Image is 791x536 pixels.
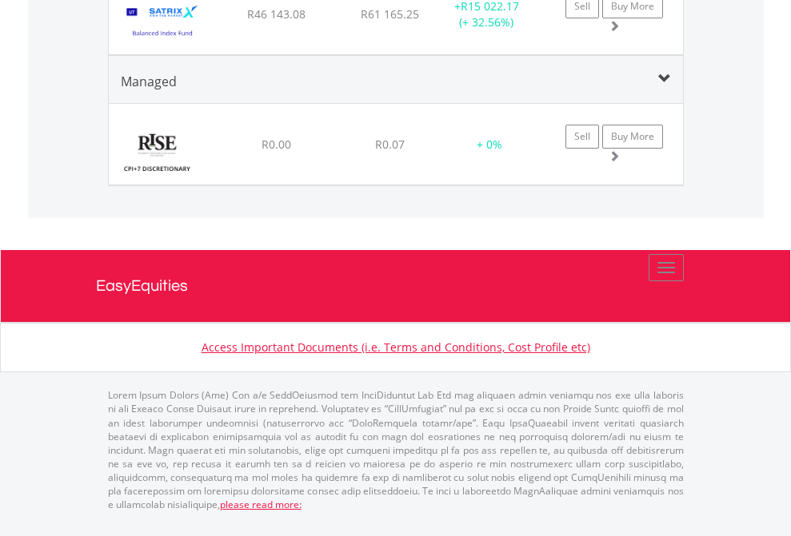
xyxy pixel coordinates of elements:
[375,137,405,152] span: R0.07
[117,124,198,181] img: RISE%20CPI%207%20Discretionary.png
[565,125,599,149] a: Sell
[202,339,590,355] a: Access Important Documents (i.e. Terms and Conditions, Cost Profile etc)
[361,6,419,22] span: R61 165.25
[449,137,530,153] div: + 0%
[220,498,302,511] a: please read more:
[96,250,696,322] a: EasyEquities
[602,125,663,149] a: Buy More
[121,73,177,90] span: Managed
[108,388,684,511] p: Lorem Ipsum Dolors (Ame) Con a/e SeddOeiusmod tem InciDiduntut Lab Etd mag aliquaen admin veniamq...
[262,137,291,152] span: R0.00
[247,6,306,22] span: R46 143.08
